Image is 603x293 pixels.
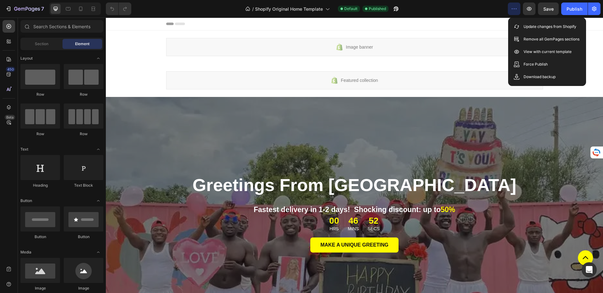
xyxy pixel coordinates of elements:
span: Default [344,6,357,12]
p: Remove all GemPages sections [524,36,579,42]
button: Save [538,3,559,15]
div: Publish [567,6,582,12]
div: Row [64,131,103,137]
span: Featured collection [235,59,272,67]
p: Download backup [524,74,556,80]
span: Media [20,249,31,255]
span: Toggle open [93,144,103,154]
span: Text [20,146,28,152]
p: Force Publish [524,61,548,67]
div: Beta [5,115,15,120]
div: Open Intercom Messenger [582,262,597,277]
p: 7 [41,5,44,13]
span: Element [75,41,90,47]
button: Publish [561,3,588,15]
span: Layout [20,56,33,61]
div: 450 [6,67,15,72]
div: 00 [223,198,233,209]
h2: Greetings From [GEOGRAPHIC_DATA] [86,156,411,180]
span: Button [20,198,32,204]
div: 52 [262,198,274,209]
div: Heading [20,183,60,188]
span: Toggle open [93,247,103,257]
strong: 50% [335,188,349,196]
a: Make a Unique greeting [204,220,293,235]
div: Row [64,92,103,97]
div: Button [20,234,60,240]
p: View with current template [524,49,572,55]
input: Search Sections & Elements [20,20,103,33]
span: Toggle open [93,196,103,206]
p: Mins [242,207,253,215]
strong: Fastest delivery in 1-2 days! Shocking discount: up to [148,188,335,196]
iframe: Design area [106,18,603,293]
p: Update changes from Shopify [524,24,576,30]
div: Undo/Redo [106,3,131,15]
div: Button [64,234,103,240]
span: Published [369,6,386,12]
span: / [252,6,254,12]
div: Image [20,285,60,291]
span: Shopify Original Home Template [255,6,323,12]
div: Image [64,285,103,291]
span: Save [543,6,554,12]
button: 7 [3,3,47,15]
span: Section [35,41,48,47]
span: Toggle open [93,53,103,63]
div: 46 [242,198,253,209]
span: Image banner [240,26,267,33]
div: Text Block [64,183,103,188]
div: Row [20,92,60,97]
div: Row [20,131,60,137]
p: Secs [262,207,274,215]
p: Make a Unique greeting [215,224,283,231]
p: Hrs [223,207,233,215]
